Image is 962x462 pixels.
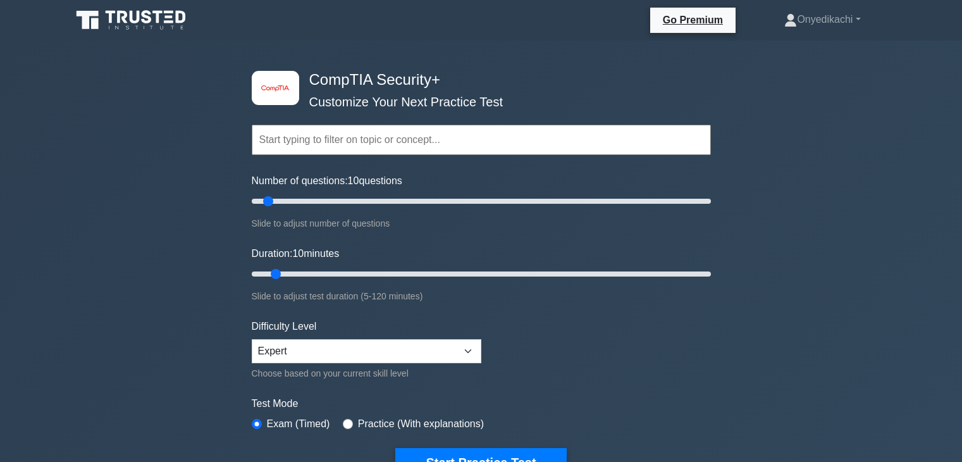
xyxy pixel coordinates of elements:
label: Practice (With explanations) [358,416,484,432]
span: 10 [292,248,304,259]
label: Difficulty Level [252,319,317,334]
span: 10 [348,175,359,186]
label: Test Mode [252,396,711,411]
label: Number of questions: questions [252,173,402,189]
a: Onyedikachi [754,7,891,32]
div: Choose based on your current skill level [252,366,481,381]
a: Go Premium [655,12,731,28]
div: Slide to adjust test duration (5-120 minutes) [252,289,711,304]
h4: CompTIA Security+ [304,71,649,89]
div: Slide to adjust number of questions [252,216,711,231]
input: Start typing to filter on topic or concept... [252,125,711,155]
label: Duration: minutes [252,246,340,261]
label: Exam (Timed) [267,416,330,432]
